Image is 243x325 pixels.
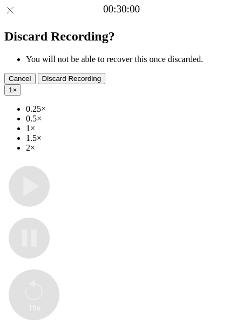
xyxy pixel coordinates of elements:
[26,114,239,124] li: 0.5×
[103,3,140,15] a: 00:30:00
[26,124,239,133] li: 1×
[4,73,36,84] button: Cancel
[4,29,239,44] h2: Discard Recording?
[4,84,21,96] button: 1×
[26,55,239,64] li: You will not be able to recover this once discarded.
[26,143,239,153] li: 2×
[26,104,239,114] li: 0.25×
[26,133,239,143] li: 1.5×
[38,73,106,84] button: Discard Recording
[9,86,12,94] span: 1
